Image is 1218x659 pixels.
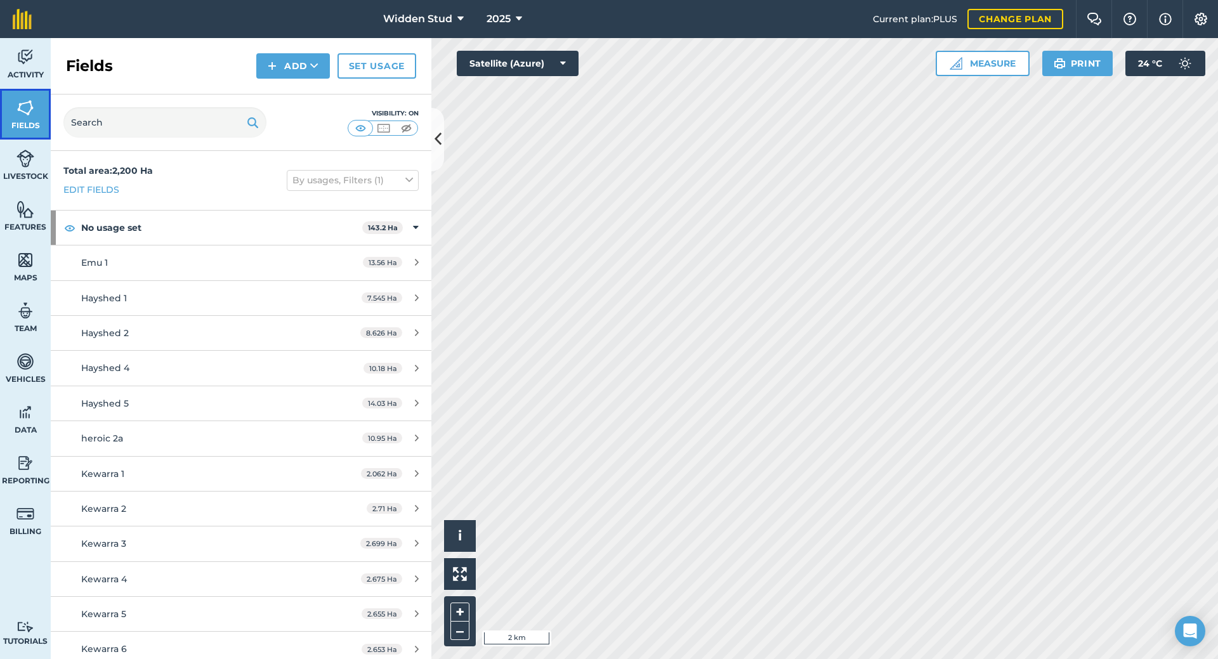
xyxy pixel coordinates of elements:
[368,223,398,232] strong: 143.2 Ha
[950,57,962,70] img: Ruler icon
[360,327,402,338] span: 8.626 Ha
[81,398,129,409] span: Hayshed 5
[458,528,462,544] span: i
[51,316,431,350] a: Hayshed 28.626 Ha
[64,220,75,235] img: svg+xml;base64,PHN2ZyB4bWxucz0iaHR0cDovL3d3dy53My5vcmcvMjAwMC9zdmciIHdpZHRoPSIxOCIgaGVpZ2h0PSIyNC...
[383,11,452,27] span: Widden Stud
[63,165,153,176] strong: Total area : 2,200 Ha
[81,327,129,339] span: Hayshed 2
[247,115,259,130] img: svg+xml;base64,PHN2ZyB4bWxucz0iaHR0cDovL3d3dy53My5vcmcvMjAwMC9zdmciIHdpZHRoPSIxOSIgaGVpZ2h0PSIyNC...
[81,292,127,304] span: Hayshed 1
[457,51,579,76] button: Satellite (Azure)
[361,468,402,479] span: 2.062 Ha
[51,597,431,631] a: Kewarra 52.655 Ha
[348,108,419,119] div: Visibility: On
[51,492,431,526] a: Kewarra 22.71 Ha
[51,281,431,315] a: Hayshed 17.545 Ha
[81,573,127,585] span: Kewarra 4
[453,567,467,581] img: Four arrows, one pointing top left, one top right, one bottom right and the last bottom left
[1042,51,1113,76] button: Print
[967,9,1063,29] a: Change plan
[1175,616,1205,646] div: Open Intercom Messenger
[16,504,34,523] img: svg+xml;base64,PD94bWwgdmVyc2lvbj0iMS4wIiBlbmNvZGluZz0idXRmLTgiPz4KPCEtLSBHZW5lcmF0b3I6IEFkb2JlIE...
[1054,56,1066,71] img: svg+xml;base64,PHN2ZyB4bWxucz0iaHR0cDovL3d3dy53My5vcmcvMjAwMC9zdmciIHdpZHRoPSIxOSIgaGVpZ2h0PSIyNC...
[66,56,113,76] h2: Fields
[873,12,957,26] span: Current plan : PLUS
[376,122,391,134] img: svg+xml;base64,PHN2ZyB4bWxucz0iaHR0cDovL3d3dy53My5vcmcvMjAwMC9zdmciIHdpZHRoPSI1MCIgaGVpZ2h0PSI0MC...
[81,468,124,480] span: Kewarra 1
[51,245,431,280] a: Emu 113.56 Ha
[16,48,34,67] img: svg+xml;base64,PD94bWwgdmVyc2lvbj0iMS4wIiBlbmNvZGluZz0idXRmLTgiPz4KPCEtLSBHZW5lcmF0b3I6IEFkb2JlIE...
[398,122,414,134] img: svg+xml;base64,PHN2ZyB4bWxucz0iaHR0cDovL3d3dy53My5vcmcvMjAwMC9zdmciIHdpZHRoPSI1MCIgaGVpZ2h0PSI0MC...
[367,503,402,514] span: 2.71 Ha
[1193,13,1208,25] img: A cog icon
[1125,51,1205,76] button: 24 °C
[353,122,369,134] img: svg+xml;base64,PHN2ZyB4bWxucz0iaHR0cDovL3d3dy53My5vcmcvMjAwMC9zdmciIHdpZHRoPSI1MCIgaGVpZ2h0PSI0MC...
[51,351,431,385] a: Hayshed 410.18 Ha
[16,621,34,633] img: svg+xml;base64,PD94bWwgdmVyc2lvbj0iMS4wIiBlbmNvZGluZz0idXRmLTgiPz4KPCEtLSBHZW5lcmF0b3I6IEFkb2JlIE...
[1138,51,1162,76] span: 24 ° C
[362,608,402,619] span: 2.655 Ha
[256,53,330,79] button: Add
[16,251,34,270] img: svg+xml;base64,PHN2ZyB4bWxucz0iaHR0cDovL3d3dy53My5vcmcvMjAwMC9zdmciIHdpZHRoPSI1NiIgaGVpZ2h0PSI2MC...
[51,386,431,421] a: Hayshed 514.03 Ha
[81,538,126,549] span: Kewarra 3
[360,538,402,549] span: 2.699 Ha
[361,573,402,584] span: 2.675 Ha
[363,363,402,374] span: 10.18 Ha
[287,170,419,190] button: By usages, Filters (1)
[16,352,34,371] img: svg+xml;base64,PD94bWwgdmVyc2lvbj0iMS4wIiBlbmNvZGluZz0idXRmLTgiPz4KPCEtLSBHZW5lcmF0b3I6IEFkb2JlIE...
[16,200,34,219] img: svg+xml;base64,PHN2ZyB4bWxucz0iaHR0cDovL3d3dy53My5vcmcvMjAwMC9zdmciIHdpZHRoPSI1NiIgaGVpZ2h0PSI2MC...
[13,9,32,29] img: fieldmargin Logo
[81,257,108,268] span: Emu 1
[81,211,362,245] strong: No usage set
[444,520,476,552] button: i
[81,362,129,374] span: Hayshed 4
[81,643,127,655] span: Kewarra 6
[16,98,34,117] img: svg+xml;base64,PHN2ZyB4bWxucz0iaHR0cDovL3d3dy53My5vcmcvMjAwMC9zdmciIHdpZHRoPSI1NiIgaGVpZ2h0PSI2MC...
[16,301,34,320] img: svg+xml;base64,PD94bWwgdmVyc2lvbj0iMS4wIiBlbmNvZGluZz0idXRmLTgiPz4KPCEtLSBHZW5lcmF0b3I6IEFkb2JlIE...
[936,51,1030,76] button: Measure
[1159,11,1172,27] img: svg+xml;base64,PHN2ZyB4bWxucz0iaHR0cDovL3d3dy53My5vcmcvMjAwMC9zdmciIHdpZHRoPSIxNyIgaGVpZ2h0PSIxNy...
[1172,51,1198,76] img: svg+xml;base64,PD94bWwgdmVyc2lvbj0iMS4wIiBlbmNvZGluZz0idXRmLTgiPz4KPCEtLSBHZW5lcmF0b3I6IEFkb2JlIE...
[51,211,431,245] div: No usage set143.2 Ha
[362,644,402,655] span: 2.653 Ha
[51,562,431,596] a: Kewarra 42.675 Ha
[16,453,34,473] img: svg+xml;base64,PD94bWwgdmVyc2lvbj0iMS4wIiBlbmNvZGluZz0idXRmLTgiPz4KPCEtLSBHZW5lcmF0b3I6IEFkb2JlIE...
[337,53,416,79] a: Set usage
[362,433,402,443] span: 10.95 Ha
[1122,13,1137,25] img: A question mark icon
[51,526,431,561] a: Kewarra 32.699 Ha
[16,403,34,422] img: svg+xml;base64,PD94bWwgdmVyc2lvbj0iMS4wIiBlbmNvZGluZz0idXRmLTgiPz4KPCEtLSBHZW5lcmF0b3I6IEFkb2JlIE...
[362,292,402,303] span: 7.545 Ha
[450,603,469,622] button: +
[81,608,126,620] span: Kewarra 5
[363,257,402,268] span: 13.56 Ha
[1087,13,1102,25] img: Two speech bubbles overlapping with the left bubble in the forefront
[268,58,277,74] img: svg+xml;base64,PHN2ZyB4bWxucz0iaHR0cDovL3d3dy53My5vcmcvMjAwMC9zdmciIHdpZHRoPSIxNCIgaGVpZ2h0PSIyNC...
[81,433,123,444] span: heroic 2a
[51,421,431,455] a: heroic 2a10.95 Ha
[362,398,402,408] span: 14.03 Ha
[81,503,126,514] span: Kewarra 2
[63,107,266,138] input: Search
[450,622,469,640] button: –
[487,11,511,27] span: 2025
[63,183,119,197] a: Edit fields
[16,149,34,168] img: svg+xml;base64,PD94bWwgdmVyc2lvbj0iMS4wIiBlbmNvZGluZz0idXRmLTgiPz4KPCEtLSBHZW5lcmF0b3I6IEFkb2JlIE...
[51,457,431,491] a: Kewarra 12.062 Ha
